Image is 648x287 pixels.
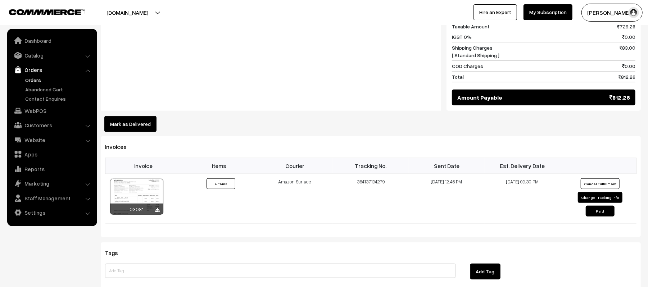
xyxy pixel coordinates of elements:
[333,174,409,224] td: 364137194279
[105,143,135,150] span: Invoices
[618,73,635,81] span: 812.26
[9,104,95,117] a: WebPOS
[333,158,409,174] th: Tracking No.
[452,33,472,41] span: IGST 0%
[452,62,483,70] span: COD Charges
[485,174,561,224] td: [DATE] 09:30 PM
[81,4,173,22] button: [DOMAIN_NAME]
[452,44,499,59] span: Shipping Charges [ Standard Shipping ]
[104,116,157,132] button: Mark as Delivered
[473,4,517,20] a: Hire an Expert
[9,63,95,76] a: Orders
[485,158,561,174] th: Est. Delivery Date
[9,148,95,161] a: Apps
[586,206,615,217] button: Paid
[9,206,95,219] a: Settings
[9,177,95,190] a: Marketing
[622,62,635,70] span: 0.00
[452,23,490,30] span: Taxable Amount
[622,33,635,41] span: 0.00
[457,93,502,102] span: Amount Payable
[9,49,95,62] a: Catalog
[181,158,257,174] th: Items
[581,178,620,189] button: Cancel Fulfillment
[9,119,95,132] a: Customers
[257,158,333,174] th: Courier
[628,7,639,18] img: user
[409,174,485,224] td: [DATE] 12:46 PM
[257,174,333,224] td: Amazon Surface
[620,44,635,59] span: 83.00
[105,249,127,256] span: Tags
[207,178,235,189] button: 4 Items
[23,76,95,84] a: Orders
[9,192,95,205] a: Staff Management
[9,9,85,15] img: COMMMERCE
[110,204,163,215] div: 03081
[578,192,622,203] button: Change Tracking Info
[452,73,464,81] span: Total
[23,95,95,102] a: Contact Enquires
[9,7,72,16] a: COMMMERCE
[470,264,500,279] button: Add Tag
[9,34,95,47] a: Dashboard
[9,133,95,146] a: Website
[524,4,572,20] a: My Subscription
[105,264,456,278] input: Add Tag
[105,158,181,174] th: Invoice
[23,86,95,93] a: Abandoned Cart
[409,158,485,174] th: Sent Date
[610,93,630,102] span: 812.26
[9,163,95,176] a: Reports
[617,23,635,30] span: 729.26
[581,4,643,22] button: [PERSON_NAME]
